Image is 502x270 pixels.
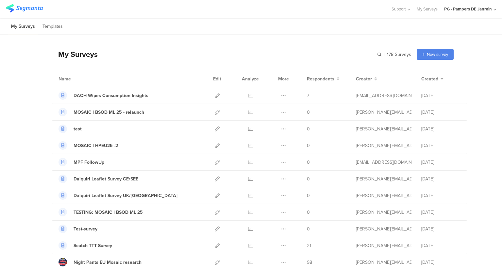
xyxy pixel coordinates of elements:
[307,176,310,182] span: 0
[6,4,43,12] img: segmanta logo
[421,126,460,132] div: [DATE]
[356,176,411,182] div: fritz.t@pg.com
[421,259,460,266] div: [DATE]
[421,242,460,249] div: [DATE]
[307,109,310,116] span: 0
[74,142,118,149] div: MOSAIC | HPEU25 -2
[307,209,310,216] span: 0
[421,76,443,82] button: Created
[356,259,411,266] div: alves.dp@pg.com
[421,92,460,99] div: [DATE]
[307,126,310,132] span: 0
[74,259,142,266] div: Night Pants EU Mosaic research
[421,226,460,232] div: [DATE]
[356,76,377,82] button: Creator
[444,6,492,12] div: PG - Pampers DE Janrain
[392,6,406,12] span: Support
[307,259,312,266] span: 98
[59,208,143,216] a: TESTING: MOSAIC | BSOD ML 25
[356,126,411,132] div: benke.vb.1@pg.com
[210,71,224,87] div: Edit
[421,192,460,199] div: [DATE]
[307,226,310,232] span: 0
[74,92,148,99] div: DACH Wipes Consumption Insights
[307,192,310,199] span: 0
[59,225,97,233] a: Test-survey
[356,92,411,99] div: papavarnavas.g@pg.com
[421,76,438,82] span: Created
[59,175,138,183] a: Daiquiri Leaflet Survey CE/SEE
[59,125,82,133] a: test
[307,242,311,249] span: 21
[74,159,104,166] div: MPF FollowUp
[421,142,460,149] div: [DATE]
[40,19,66,34] li: Templates
[356,159,411,166] div: burcak.b.1@pg.com
[59,191,177,200] a: Daiquiri Leaflet Survey UK/[GEOGRAPHIC_DATA]
[74,109,144,116] div: MOSAIC | BSOD ML 25 - relaunch
[74,126,82,132] div: test
[356,76,372,82] span: Creator
[74,176,138,182] div: Daiquiri Leaflet Survey CE/SEE
[356,226,411,232] div: fritz.t@pg.com
[356,109,411,116] div: fritz.t@pg.com
[427,51,448,58] span: New survey
[59,241,112,250] a: Scotch TTT Survey
[59,76,98,82] div: Name
[307,92,309,99] span: 7
[387,51,411,58] span: 178 Surveys
[52,49,98,60] div: My Surveys
[356,209,411,216] div: fritz.t@pg.com
[59,141,118,150] a: MOSAIC | HPEU25 -2
[74,242,112,249] div: Scotch TTT Survey
[74,192,177,199] div: Daiquiri Leaflet Survey UK/Iberia
[356,242,411,249] div: fritz.t@pg.com
[307,159,310,166] span: 0
[59,158,104,166] a: MPF FollowUp
[8,19,38,34] li: My Surveys
[356,192,411,199] div: fritz.t@pg.com
[74,226,97,232] div: Test-survey
[421,209,460,216] div: [DATE]
[383,51,386,58] span: |
[59,91,148,100] a: DACH Wipes Consumption Insights
[74,209,143,216] div: TESTING: MOSAIC | BSOD ML 25
[421,109,460,116] div: [DATE]
[307,76,334,82] span: Respondents
[59,258,142,266] a: Night Pants EU Mosaic research
[421,176,460,182] div: [DATE]
[276,71,291,87] div: More
[59,108,144,116] a: MOSAIC | BSOD ML 25 - relaunch
[421,159,460,166] div: [DATE]
[241,71,260,87] div: Analyze
[307,76,340,82] button: Respondents
[307,142,310,149] span: 0
[356,142,411,149] div: fritz.t@pg.com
